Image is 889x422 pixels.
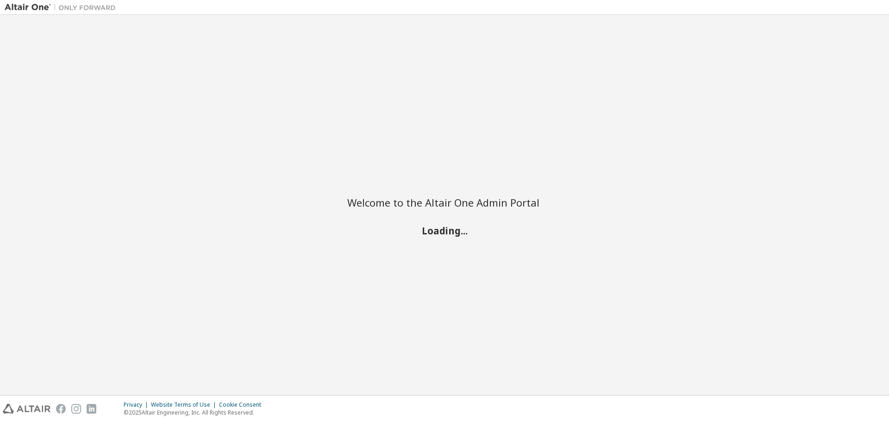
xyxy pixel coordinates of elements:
[56,404,66,414] img: facebook.svg
[347,196,542,209] h2: Welcome to the Altair One Admin Portal
[124,409,267,416] p: © 2025 Altair Engineering, Inc. All Rights Reserved.
[219,401,267,409] div: Cookie Consent
[3,404,50,414] img: altair_logo.svg
[151,401,219,409] div: Website Terms of Use
[124,401,151,409] div: Privacy
[71,404,81,414] img: instagram.svg
[347,224,542,236] h2: Loading...
[87,404,96,414] img: linkedin.svg
[5,3,120,12] img: Altair One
